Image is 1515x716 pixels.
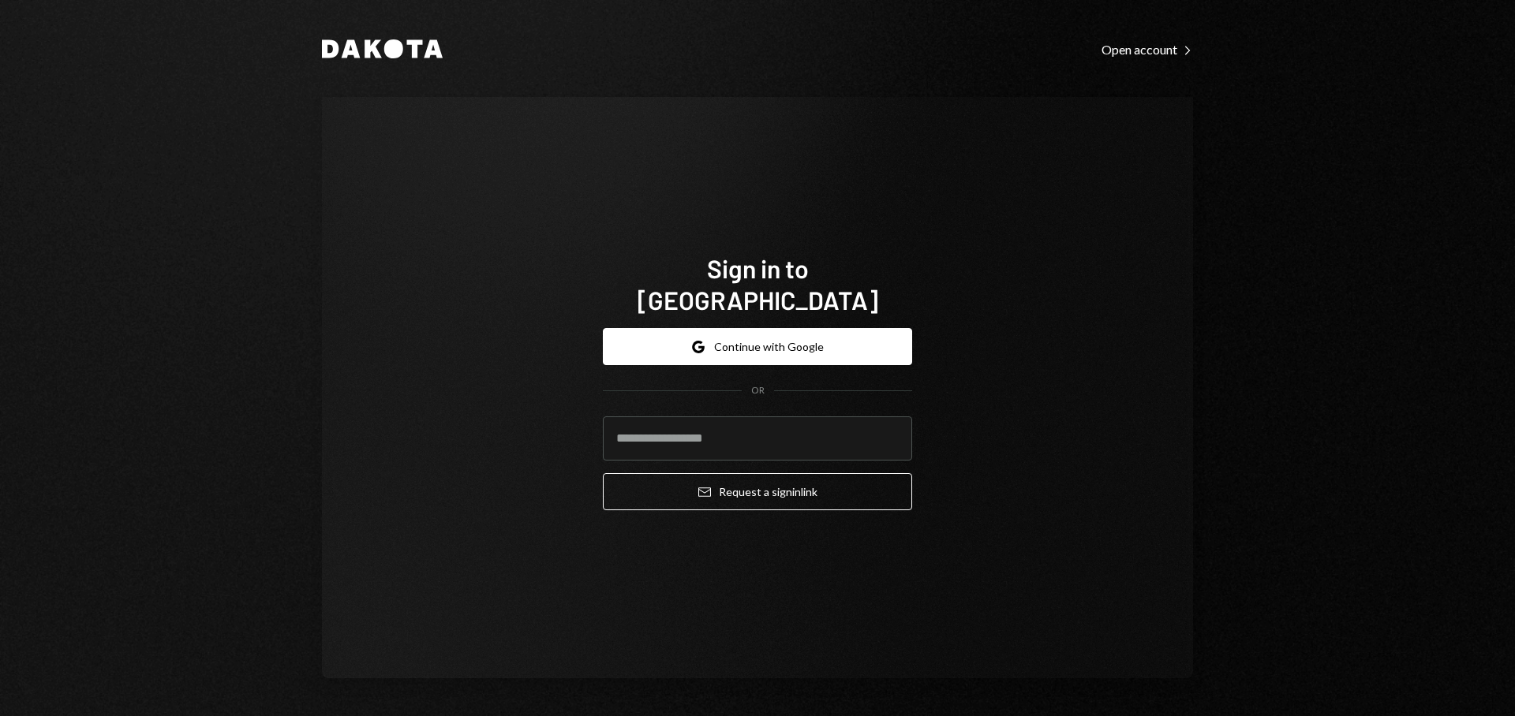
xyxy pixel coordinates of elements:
[1102,42,1193,58] div: Open account
[603,473,912,510] button: Request a signinlink
[751,384,765,397] div: OR
[603,328,912,365] button: Continue with Google
[1102,40,1193,58] a: Open account
[603,252,912,315] h1: Sign in to [GEOGRAPHIC_DATA]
